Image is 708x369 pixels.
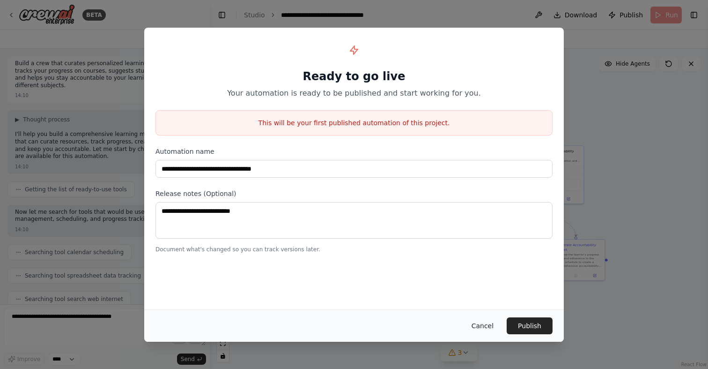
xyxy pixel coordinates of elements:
button: Publish [507,317,553,334]
p: This will be your first published automation of this project. [156,118,552,128]
p: Your automation is ready to be published and start working for you. [155,88,553,99]
button: Cancel [464,317,501,334]
label: Release notes (Optional) [155,189,553,198]
p: Document what's changed so you can track versions later. [155,246,553,253]
label: Automation name [155,147,553,156]
h1: Ready to go live [155,69,553,84]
